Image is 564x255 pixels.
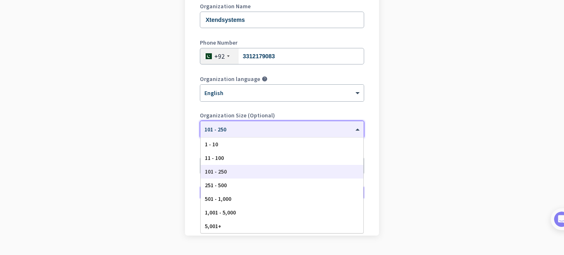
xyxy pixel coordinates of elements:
[262,76,268,82] i: help
[200,112,364,118] label: Organization Size (Optional)
[200,76,260,82] label: Organization language
[205,181,227,189] span: 251 - 500
[205,209,236,216] span: 1,001 - 5,000
[205,195,231,203] span: 501 - 1,000
[205,141,218,148] span: 1 - 10
[205,222,221,230] span: 5,001+
[200,215,364,221] div: Go back
[214,52,225,60] div: +92
[200,185,364,200] button: Create Organization
[205,168,227,175] span: 101 - 250
[200,12,364,28] input: What is the name of your organization?
[200,3,364,9] label: Organization Name
[200,149,364,155] label: Organization Time Zone
[201,138,363,233] div: Options List
[205,154,224,162] span: 11 - 100
[200,48,364,64] input: 21 23456789
[200,40,364,45] label: Phone Number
